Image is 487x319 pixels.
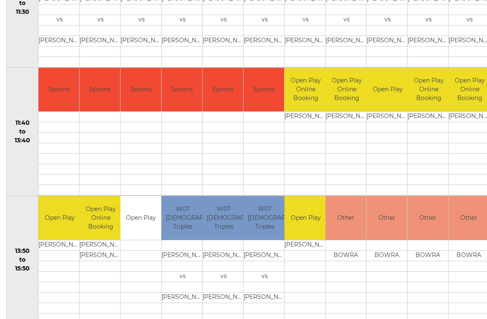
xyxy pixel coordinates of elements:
td: vs [326,15,368,25]
td: [PERSON_NAME] [243,250,286,261]
td: [PERSON_NAME] [243,292,286,303]
td: [PERSON_NAME] [120,36,163,46]
td: 11:40 to 13:40 [7,67,38,196]
td: [PERSON_NAME] [367,36,409,46]
td: Spoons [79,68,120,112]
td: Open Play Online Booking [408,68,450,112]
td: Other [367,196,407,240]
td: vs [367,15,409,25]
td: [PERSON_NAME] [161,36,204,46]
td: [PERSON_NAME] [38,36,81,46]
td: Open Play Online Booking [326,68,368,112]
td: vs [120,15,163,25]
td: [PERSON_NAME] [367,112,409,122]
td: [PERSON_NAME] [285,112,327,122]
td: vs [408,15,450,25]
td: Open Play [38,196,81,240]
td: [PERSON_NAME] [79,240,122,250]
td: [PERSON_NAME] [202,36,245,46]
td: Open Play Online Booking [285,68,327,112]
td: [PERSON_NAME] [243,36,286,46]
td: W07 [DEMOGRAPHIC_DATA] Triples [243,196,286,240]
td: BOWRA [408,250,448,261]
td: vs [243,15,286,25]
td: Open Play [120,196,161,240]
td: vs [79,15,122,25]
td: vs [38,15,81,25]
td: Spoons [243,68,284,112]
td: Other [326,196,366,240]
td: Open Play [367,68,409,112]
td: Spoons [120,68,161,112]
td: [PERSON_NAME] [408,36,450,46]
td: Other [408,196,448,240]
td: [PERSON_NAME] [161,250,204,261]
td: W07 [DEMOGRAPHIC_DATA] Triples [161,196,204,240]
td: [PERSON_NAME] [408,112,450,122]
td: vs [202,15,245,25]
td: Spoons [161,68,202,112]
td: [PERSON_NAME] [79,36,122,46]
td: Spoons [38,68,79,112]
td: Open Play [285,196,327,240]
td: vs [161,271,204,282]
td: [PERSON_NAME] [326,36,368,46]
td: W07 [DEMOGRAPHIC_DATA] Triples [202,196,245,240]
td: vs [161,15,204,25]
td: [PERSON_NAME] [38,240,81,250]
td: [PERSON_NAME] [161,292,204,303]
td: [PERSON_NAME] [79,250,122,261]
td: Spoons [202,68,243,112]
td: [PERSON_NAME] [285,240,327,250]
td: vs [202,271,245,282]
td: [PERSON_NAME] [285,36,327,46]
td: Open Play Online Booking [79,196,122,240]
td: BOWRA [326,250,366,261]
td: vs [243,271,286,282]
td: vs [285,15,327,25]
td: [PERSON_NAME] [326,112,368,122]
td: BOWRA [367,250,407,261]
td: [PERSON_NAME] [202,292,245,303]
td: [PERSON_NAME] [202,250,245,261]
